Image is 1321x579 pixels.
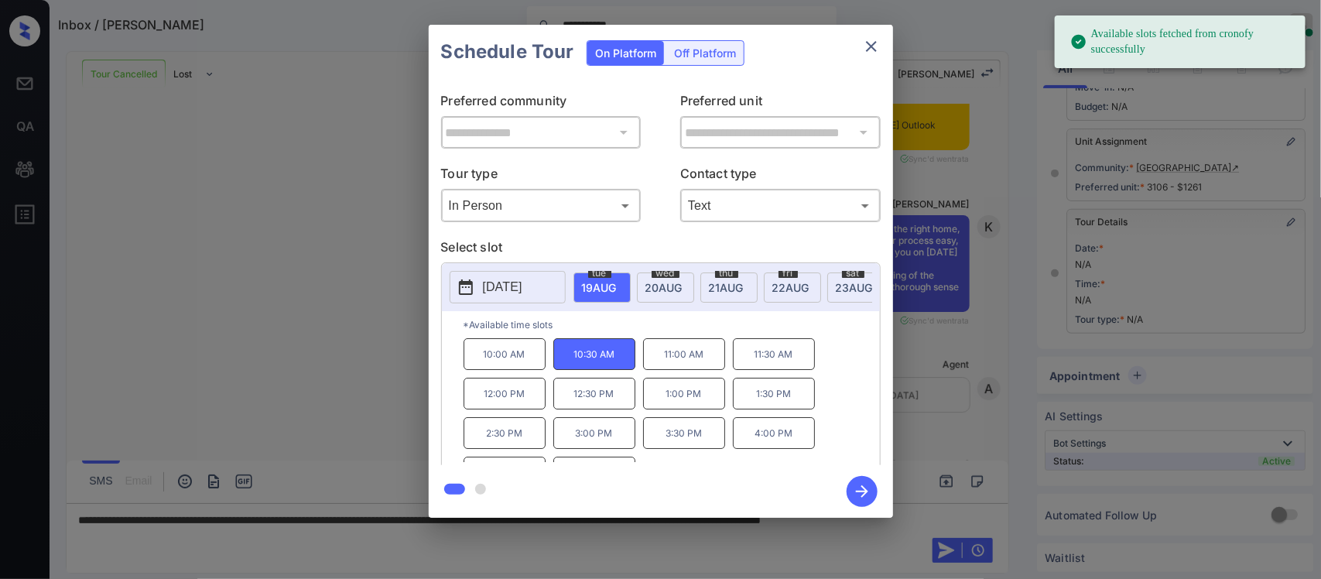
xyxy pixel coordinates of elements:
[588,269,611,278] span: tue
[666,41,744,65] div: Off Platform
[837,471,887,512] button: btn-next
[553,338,635,370] p: 10:30 AM
[680,164,881,189] p: Contact type
[1070,20,1293,63] div: Available slots fetched from cronofy successfully
[573,272,631,303] div: date-select
[464,311,880,338] p: *Available time slots
[680,91,881,116] p: Preferred unit
[582,281,617,294] span: 19 AUG
[643,417,725,449] p: 3:30 PM
[715,269,738,278] span: thu
[643,338,725,370] p: 11:00 AM
[764,272,821,303] div: date-select
[637,272,694,303] div: date-select
[652,269,679,278] span: wed
[450,271,566,303] button: [DATE]
[464,417,546,449] p: 2:30 PM
[429,25,587,79] h2: Schedule Tour
[733,417,815,449] p: 4:00 PM
[445,193,638,218] div: In Person
[733,378,815,409] p: 1:30 PM
[483,278,522,296] p: [DATE]
[643,378,725,409] p: 1:00 PM
[553,457,635,488] p: 5:00 PM
[684,193,877,218] div: Text
[553,378,635,409] p: 12:30 PM
[587,41,664,65] div: On Platform
[553,417,635,449] p: 3:00 PM
[700,272,758,303] div: date-select
[709,281,744,294] span: 21 AUG
[779,269,798,278] span: fri
[464,378,546,409] p: 12:00 PM
[464,457,546,488] p: 4:30 PM
[827,272,885,303] div: date-select
[836,281,873,294] span: 23 AUG
[645,281,683,294] span: 20 AUG
[842,269,864,278] span: sat
[772,281,809,294] span: 22 AUG
[441,91,642,116] p: Preferred community
[441,164,642,189] p: Tour type
[733,338,815,370] p: 11:30 AM
[464,338,546,370] p: 10:00 AM
[856,31,887,62] button: close
[441,238,881,262] p: Select slot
